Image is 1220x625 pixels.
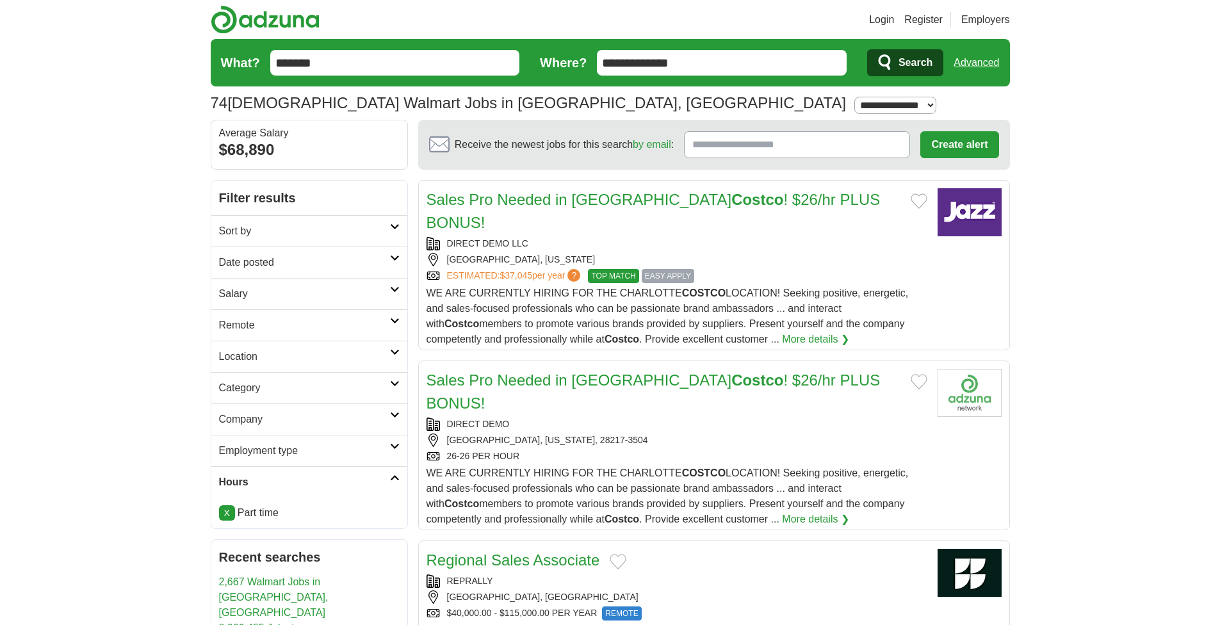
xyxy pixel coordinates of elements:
[427,434,927,447] div: [GEOGRAPHIC_DATA], [US_STATE], 28217-3504
[455,137,674,152] span: Receive the newest jobs for this search :
[219,128,400,138] div: Average Salary
[961,12,1010,28] a: Employers
[211,215,407,247] a: Sort by
[782,512,849,527] a: More details ❯
[219,380,390,396] h2: Category
[682,288,726,298] strong: COSTCO
[911,374,927,389] button: Add to favorite jobs
[219,505,235,521] a: X
[219,138,400,161] div: $68,890
[444,498,479,509] strong: Costco
[602,606,641,621] span: REMOTE
[567,269,580,282] span: ?
[954,50,999,76] a: Advanced
[211,5,320,34] img: Adzuna logo
[219,412,390,427] h2: Company
[920,131,998,158] button: Create alert
[540,53,587,72] label: Where?
[221,53,260,72] label: What?
[427,288,909,345] span: WE ARE CURRENTLY HIRING FOR THE CHARLOTTE LOCATION! Seeking positive, energetic, and sales-focuse...
[219,318,390,333] h2: Remote
[427,574,927,588] div: REPRALLY
[447,269,583,283] a: ESTIMATED:$37,045per year?
[869,12,894,28] a: Login
[211,372,407,403] a: Category
[911,193,927,209] button: Add to favorite jobs
[211,341,407,372] a: Location
[427,418,927,431] div: DIRECT DEMO
[899,50,932,76] span: Search
[219,223,390,239] h2: Sort by
[427,606,927,621] div: $40,000.00 - $115,000.00 PER YEAR
[219,349,390,364] h2: Location
[211,309,407,341] a: Remote
[427,590,927,604] div: [GEOGRAPHIC_DATA], [GEOGRAPHIC_DATA]
[731,191,783,208] strong: Costco
[219,443,390,459] h2: Employment type
[211,181,407,215] h2: Filter results
[427,253,927,266] div: [GEOGRAPHIC_DATA], [US_STATE]
[938,369,1002,417] img: Company logo
[219,505,400,521] li: Part time
[605,514,639,524] strong: Costco
[427,237,927,250] div: DIRECT DEMO LLC
[219,576,329,618] a: 2,667 Walmart Jobs in [GEOGRAPHIC_DATA], [GEOGRAPHIC_DATA]
[682,467,726,478] strong: COSTCO
[427,371,881,412] a: Sales Pro Needed in [GEOGRAPHIC_DATA]Costco! $26/hr PLUS BONUS!
[211,94,847,111] h1: [DEMOGRAPHIC_DATA] Walmart Jobs in [GEOGRAPHIC_DATA], [GEOGRAPHIC_DATA]
[588,269,638,283] span: TOP MATCH
[427,450,927,463] div: 26-26 PER HOUR
[938,188,1002,236] img: Company logo
[211,466,407,498] a: Hours
[219,475,390,490] h2: Hours
[211,247,407,278] a: Date posted
[427,551,600,569] a: Regional Sales Associate
[211,278,407,309] a: Salary
[219,548,400,567] h2: Recent searches
[211,92,228,115] span: 74
[427,467,909,524] span: WE ARE CURRENTLY HIRING FOR THE CHARLOTTE LOCATION! Seeking positive, energetic, and sales-focuse...
[938,549,1002,597] img: Company logo
[782,332,849,347] a: More details ❯
[219,255,390,270] h2: Date posted
[211,403,407,435] a: Company
[427,191,881,231] a: Sales Pro Needed in [GEOGRAPHIC_DATA]Costco! $26/hr PLUS BONUS!
[444,318,479,329] strong: Costco
[904,12,943,28] a: Register
[642,269,694,283] span: EASY APPLY
[219,286,390,302] h2: Salary
[211,435,407,466] a: Employment type
[610,554,626,569] button: Add to favorite jobs
[633,139,671,150] a: by email
[500,270,532,280] span: $37,045
[867,49,943,76] button: Search
[605,334,639,345] strong: Costco
[731,371,783,389] strong: Costco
